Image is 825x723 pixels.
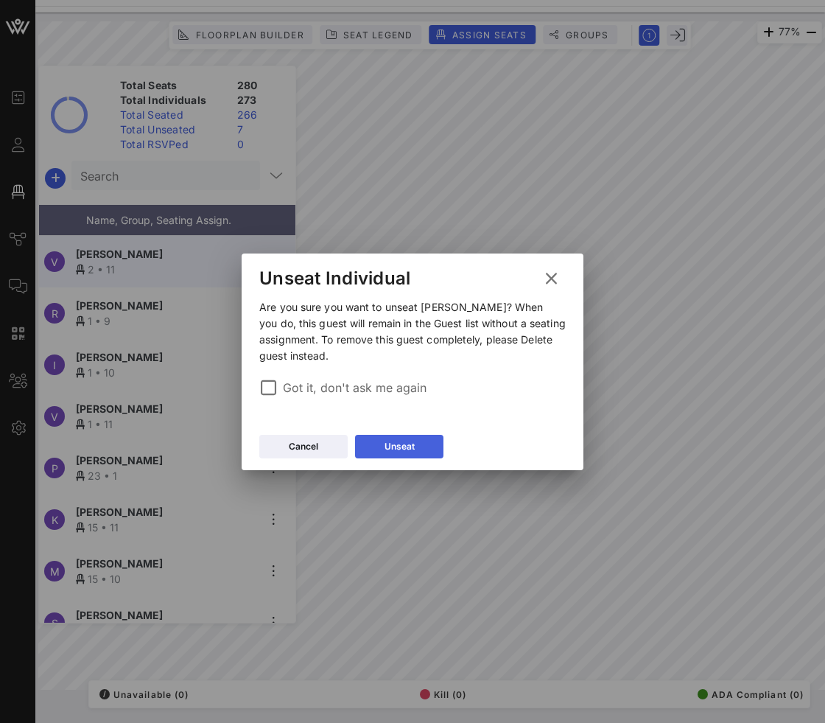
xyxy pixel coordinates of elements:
div: Unseat [385,439,415,454]
button: Cancel [259,435,348,458]
p: Are you sure you want to unseat [PERSON_NAME]? When you do, this guest will remain in the Guest l... [259,299,566,364]
label: Got it, don't ask me again [283,380,566,395]
div: Unseat Individual [259,268,410,290]
button: Unseat [355,435,443,458]
div: Cancel [289,439,318,454]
